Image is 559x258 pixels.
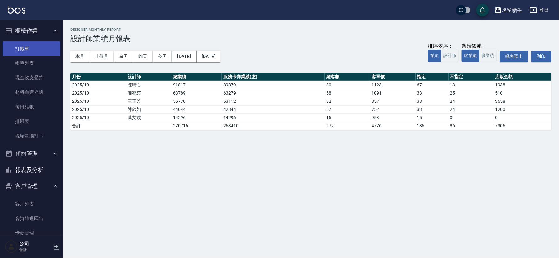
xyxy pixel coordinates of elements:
[70,34,551,43] h3: 設計師業績月報表
[114,51,133,62] button: 前天
[197,51,221,62] button: [DATE]
[492,4,525,17] button: 名留新生
[3,70,60,85] a: 現金收支登錄
[5,240,18,253] img: Person
[3,226,60,240] a: 卡券管理
[325,89,370,97] td: 58
[494,105,551,113] td: 1200
[126,73,171,81] th: 設計師
[416,97,449,105] td: 38
[70,113,126,122] td: 2025/10
[222,81,325,89] td: 89879
[126,113,171,122] td: 葉艾玟
[370,81,415,89] td: 1123
[449,81,494,89] td: 13
[3,23,60,39] button: 櫃檯作業
[416,81,449,89] td: 67
[416,89,449,97] td: 33
[494,113,551,122] td: 0
[3,56,60,70] a: 帳單列表
[325,97,370,105] td: 62
[70,105,126,113] td: 2025/10
[171,73,222,81] th: 總業績
[222,113,325,122] td: 14296
[370,105,415,113] td: 752
[441,50,459,62] button: 設計師
[8,6,25,14] img: Logo
[3,41,60,56] a: 打帳單
[222,105,325,113] td: 42844
[70,81,126,89] td: 2025/10
[70,51,90,62] button: 本月
[370,97,415,105] td: 857
[370,113,415,122] td: 953
[126,81,171,89] td: 陳晴心
[416,105,449,113] td: 33
[494,81,551,89] td: 1938
[126,97,171,105] td: 王玉芳
[494,122,551,130] td: 7306
[462,43,497,50] div: 業績依據：
[171,81,222,89] td: 91817
[370,122,415,130] td: 4776
[449,89,494,97] td: 25
[449,105,494,113] td: 24
[222,122,325,130] td: 263410
[171,89,222,97] td: 63789
[3,100,60,114] a: 每日結帳
[527,4,551,16] button: 登出
[494,89,551,97] td: 510
[3,211,60,226] a: 客資篩選匯出
[3,178,60,194] button: 客戶管理
[70,28,551,32] h2: Designer Monthly Report
[502,6,522,14] div: 名留新生
[171,97,222,105] td: 56770
[416,122,449,130] td: 186
[126,105,171,113] td: 陳欣如
[171,122,222,130] td: 270716
[70,122,126,130] td: 合計
[449,113,494,122] td: 0
[325,122,370,130] td: 272
[325,113,370,122] td: 15
[494,97,551,105] td: 3658
[133,51,153,62] button: 昨天
[70,97,126,105] td: 2025/10
[172,51,196,62] button: [DATE]
[476,4,489,16] button: save
[500,51,528,62] button: 報表匯出
[3,197,60,211] a: 客戶列表
[449,122,494,130] td: 86
[370,89,415,97] td: 1091
[222,89,325,97] td: 63279
[3,129,60,143] a: 現場電腦打卡
[428,50,441,62] button: 業績
[416,73,449,81] th: 指定
[222,73,325,81] th: 服務卡券業績(虛)
[531,51,551,62] button: 列印
[3,162,60,178] button: 報表及分析
[325,73,370,81] th: 總客數
[449,73,494,81] th: 不指定
[462,50,479,62] button: 虛業績
[325,81,370,89] td: 80
[19,241,51,247] h5: 公司
[449,97,494,105] td: 24
[70,89,126,97] td: 2025/10
[3,114,60,129] a: 排班表
[479,50,497,62] button: 實業績
[3,145,60,162] button: 預約管理
[370,73,415,81] th: 客單價
[171,105,222,113] td: 44044
[90,51,114,62] button: 上個月
[494,73,551,81] th: 店販金額
[416,113,449,122] td: 15
[126,89,171,97] td: 謝宛茹
[19,247,51,253] p: 會計
[325,105,370,113] td: 57
[171,113,222,122] td: 14296
[70,73,126,81] th: 月份
[153,51,172,62] button: 今天
[222,97,325,105] td: 53112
